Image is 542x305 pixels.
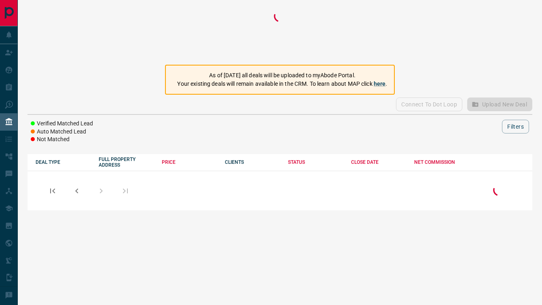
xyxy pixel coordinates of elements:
div: STATUS [288,159,343,165]
div: PRICE [162,159,217,165]
div: NET COMMISSION [414,159,469,165]
p: Your existing deals will remain available in the CRM. To learn about MAP click . [177,80,387,88]
li: Not Matched [31,136,93,144]
div: DEAL TYPE [36,159,91,165]
p: As of [DATE] all deals will be uploaded to myAbode Portal. [177,71,387,80]
button: Filters [502,120,529,133]
li: Verified Matched Lead [31,120,93,128]
li: Auto Matched Lead [31,128,93,136]
a: here [374,80,386,87]
div: FULL PROPERTY ADDRESS [99,157,154,168]
div: Loading [491,182,507,199]
div: Loading [272,8,288,57]
div: CLIENTS [225,159,280,165]
div: CLOSE DATE [351,159,406,165]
